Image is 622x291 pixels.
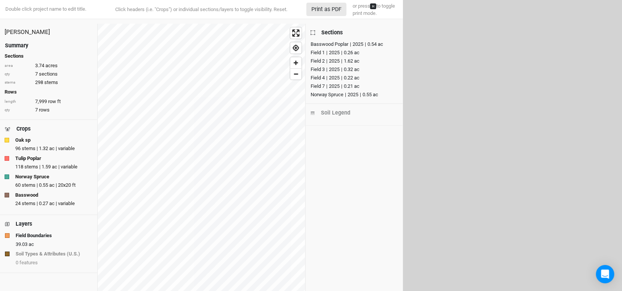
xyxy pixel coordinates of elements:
[310,40,395,47] button: Basswood Poplar|2025|0.54 ac
[321,29,343,37] div: Sections
[290,27,301,39] button: Enter fullscreen
[48,98,61,105] span: row ft
[326,74,327,82] div: |
[5,80,31,86] div: stems
[310,82,395,89] button: Field 7|2025|0.21 ac
[5,89,93,95] h4: Rows
[306,3,346,16] button: Print as PDF
[311,40,348,48] div: Basswood Poplar
[596,265,614,283] div: Open Intercom Messenger
[310,74,395,81] button: Field 4|2025|0.22 ac
[16,220,32,228] div: Layers
[16,232,52,239] strong: Field Boundaries
[341,82,342,90] div: |
[311,66,325,73] div: Field 3
[5,42,28,50] div: Summary
[39,71,58,78] span: sections
[325,49,359,57] div: 2025 0.26 ac
[311,74,325,82] div: Field 4
[290,42,301,53] button: Find my location
[5,98,93,105] div: 7,999
[5,71,93,78] div: 7
[310,48,395,55] button: Field 1|2025|0.26 ac
[326,66,327,73] div: |
[5,28,93,37] div: Graybill Claude
[5,71,31,77] div: qty
[290,69,301,79] span: Zoom out
[341,49,342,57] div: |
[5,107,93,113] div: 7
[44,79,58,86] span: stems
[326,49,327,57] div: |
[345,91,346,99] div: |
[100,6,303,13] div: Click headers (i.e. "Crops") or individual sections/layers to toggle visibility.
[15,163,93,170] div: 118 stems | 1.59 ac | variable
[325,66,359,73] div: 2025 0.32 ac
[15,155,41,162] strong: Tulip Poplar
[343,91,378,99] div: 2025 0.55 ac
[15,182,93,189] div: 60 stems | 0.55 ac | 20x20 ft
[5,99,31,105] div: length
[5,62,93,69] div: 3.74
[5,250,93,265] button: Soil Types & Attributes (U.S.)0 features
[5,231,93,247] button: Field Boundaries39.03 ac
[45,62,58,69] span: acres
[325,57,359,65] div: 2025 1.62 ac
[290,68,301,79] button: Zoom out
[350,40,351,48] div: |
[15,200,93,207] div: 24 stems | 0.27 ac | variable
[326,57,327,65] div: |
[5,107,31,113] div: qty
[365,40,366,48] div: |
[5,63,31,69] div: area
[15,192,38,199] strong: Basswood
[348,40,383,48] div: 2025 0.54 ac
[16,259,92,266] div: 0 features
[16,250,80,258] strong: Soil Types & Attributes (U.S.)
[5,53,93,59] h4: Sections
[16,125,31,133] div: Crops
[311,57,325,65] div: Field 2
[370,3,376,9] kbd: H
[341,66,342,73] div: |
[15,145,93,152] div: 96 stems | 1.32 ac | variable
[16,241,92,248] div: 39.03 ac
[5,79,93,86] div: 298
[4,6,86,13] div: Double click project name to edit title.
[311,91,343,99] div: Norway Spruce
[341,57,342,65] div: |
[311,82,325,90] div: Field 7
[274,6,288,13] button: Reset.
[360,91,361,99] div: |
[15,173,49,180] strong: Norway Spruce
[321,109,350,117] div: Soil Legend
[39,107,50,113] span: rows
[15,137,31,144] strong: Oak sp
[290,57,301,68] button: Zoom in
[310,57,395,64] button: Field 2|2025|1.62 ac
[341,74,342,82] div: |
[310,91,395,97] button: Norway Spruce|2025|0.55 ac
[310,65,395,72] button: Field 3|2025|0.32 ac
[326,82,327,90] div: |
[325,82,359,90] div: 2025 0.21 ac
[325,74,359,82] div: 2025 0.22 ac
[311,49,325,57] div: Field 1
